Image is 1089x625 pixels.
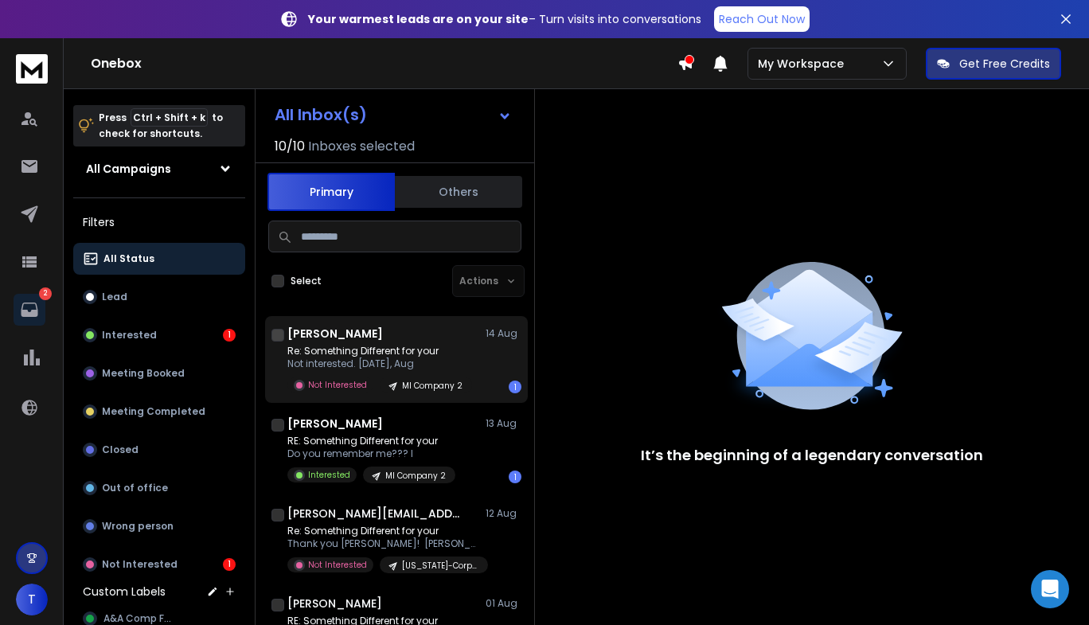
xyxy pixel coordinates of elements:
[16,584,48,615] button: T
[287,506,463,521] h1: [PERSON_NAME][EMAIL_ADDRESS][PERSON_NAME][DOMAIN_NAME]
[102,520,174,533] p: Wrong person
[73,396,245,428] button: Meeting Completed
[73,434,245,466] button: Closed
[91,54,677,73] h1: Onebox
[73,319,245,351] button: Interested1
[395,174,522,209] button: Others
[308,11,701,27] p: – Turn visits into conversations
[287,357,472,370] p: Not interested. [DATE], Aug
[267,173,395,211] button: Primary
[73,510,245,542] button: Wrong person
[73,211,245,233] h3: Filters
[308,379,367,391] p: Not Interested
[223,329,236,342] div: 1
[308,559,367,571] p: Not Interested
[103,252,154,265] p: All Status
[486,417,521,430] p: 13 Aug
[287,596,382,611] h1: [PERSON_NAME]
[16,54,48,84] img: logo
[262,99,525,131] button: All Inbox(s)
[99,110,223,142] p: Press to check for shortcuts.
[223,558,236,571] div: 1
[102,329,157,342] p: Interested
[102,367,185,380] p: Meeting Booked
[73,243,245,275] button: All Status
[719,11,805,27] p: Reach Out Now
[287,326,383,342] h1: [PERSON_NAME]
[102,291,127,303] p: Lead
[73,153,245,185] button: All Campaigns
[308,469,350,481] p: Interested
[102,558,178,571] p: Not Interested
[287,435,455,447] p: RE: Something Different for your
[287,345,472,357] p: Re: Something Different for your
[103,612,174,625] span: A&A Comp Fall
[385,470,446,482] p: MI Company 2
[73,357,245,389] button: Meeting Booked
[486,327,521,340] p: 14 Aug
[926,48,1061,80] button: Get Free Credits
[83,584,166,600] h3: Custom Labels
[287,447,455,460] p: Do you remember me??? I
[131,108,208,127] span: Ctrl + Shift + k
[102,482,168,494] p: Out of office
[39,287,52,300] p: 2
[402,380,463,392] p: MI Company 2
[641,444,983,467] p: It’s the beginning of a legendary conversation
[308,11,529,27] strong: Your warmest leads are on your site
[287,525,478,537] p: Re: Something Different for your
[308,137,415,156] h3: Inboxes selected
[486,597,521,610] p: 01 Aug
[275,107,367,123] h1: All Inbox(s)
[102,443,139,456] p: Closed
[287,416,383,432] h1: [PERSON_NAME]
[509,471,521,483] div: 1
[275,137,305,156] span: 10 / 10
[102,405,205,418] p: Meeting Completed
[14,294,45,326] a: 2
[1031,570,1069,608] div: Open Intercom Messenger
[73,549,245,580] button: Not Interested1
[509,381,521,393] div: 1
[714,6,810,32] a: Reach Out Now
[287,537,478,550] p: Thank you [PERSON_NAME]! [PERSON_NAME] [DATE], Aug
[402,560,478,572] p: [US_STATE]-Corporate SAFE
[73,472,245,504] button: Out of office
[73,281,245,313] button: Lead
[291,275,322,287] label: Select
[486,507,521,520] p: 12 Aug
[86,161,171,177] h1: All Campaigns
[959,56,1050,72] p: Get Free Credits
[758,56,850,72] p: My Workspace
